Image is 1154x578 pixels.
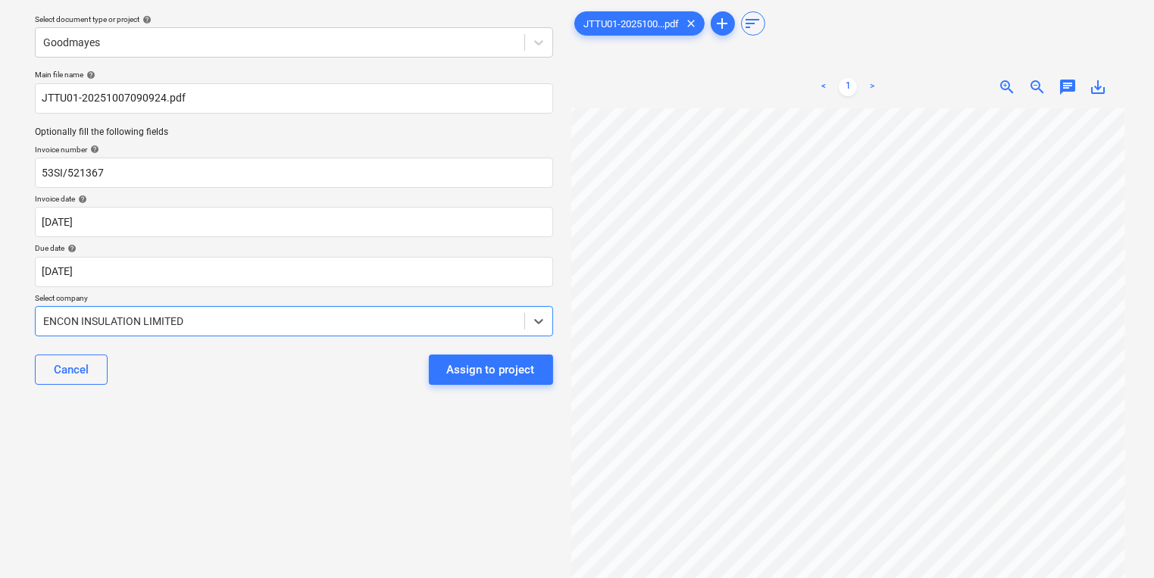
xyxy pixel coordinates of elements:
[575,18,689,30] span: JTTU01-2025100...pdf
[1089,78,1107,96] span: save_alt
[35,293,553,306] p: Select company
[839,78,857,96] a: Page 1 is your current page
[35,355,108,385] button: Cancel
[1028,78,1046,96] span: zoom_out
[64,244,77,253] span: help
[744,14,762,33] span: sort
[35,207,553,237] input: Invoice date not specified
[574,11,705,36] div: JTTU01-2025100...pdf
[35,243,553,253] div: Due date
[35,14,553,24] div: Select document type or project
[35,126,553,139] p: Optionally fill the following fields
[83,70,95,80] span: help
[683,14,701,33] span: clear
[1078,505,1154,578] iframe: Chat Widget
[714,14,732,33] span: add
[139,15,152,24] span: help
[35,145,553,155] div: Invoice number
[429,355,553,385] button: Assign to project
[447,360,535,380] div: Assign to project
[75,195,87,204] span: help
[863,78,881,96] a: Next page
[998,78,1016,96] span: zoom_in
[35,83,553,114] input: Main file name
[1059,78,1077,96] span: chat
[35,70,553,80] div: Main file name
[35,158,553,188] input: Invoice number
[35,257,553,287] input: Due date not specified
[54,360,89,380] div: Cancel
[87,145,99,154] span: help
[815,78,833,96] a: Previous page
[35,194,553,204] div: Invoice date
